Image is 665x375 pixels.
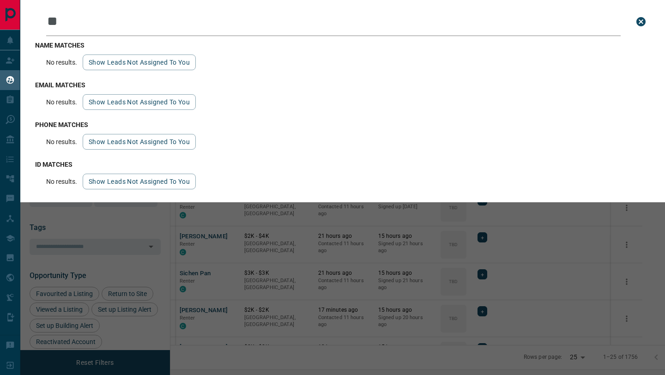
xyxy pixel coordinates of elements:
p: No results. [46,178,77,185]
p: No results. [46,98,77,106]
button: show leads not assigned to you [83,54,196,70]
p: No results. [46,138,77,145]
p: No results. [46,59,77,66]
button: show leads not assigned to you [83,94,196,110]
button: show leads not assigned to you [83,134,196,150]
h3: email matches [35,81,650,89]
button: show leads not assigned to you [83,174,196,189]
h3: id matches [35,161,650,168]
h3: phone matches [35,121,650,128]
h3: name matches [35,42,650,49]
button: close search bar [632,12,650,31]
